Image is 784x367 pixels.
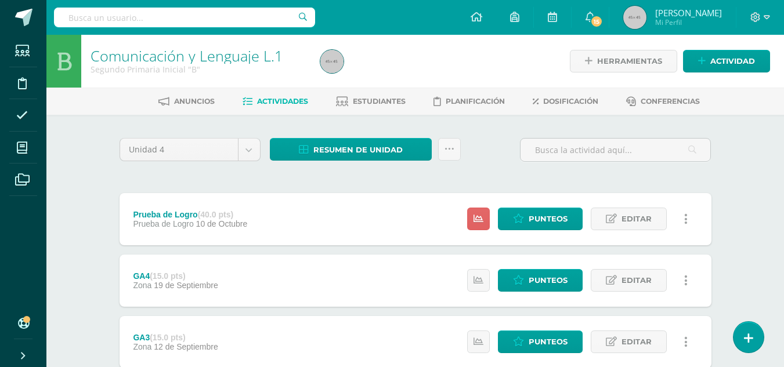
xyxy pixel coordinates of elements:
[433,92,505,111] a: Planificación
[521,139,710,161] input: Busca la actividad aquí...
[91,64,306,75] div: Segundo Primaria Inicial 'B'
[543,97,598,106] span: Dosificación
[158,92,215,111] a: Anuncios
[150,271,185,281] strong: (15.0 pts)
[590,15,603,28] span: 15
[133,342,151,351] span: Zona
[498,208,583,230] a: Punteos
[710,50,755,72] span: Actividad
[622,331,652,353] span: Editar
[655,7,722,19] span: [PERSON_NAME]
[174,97,215,106] span: Anuncios
[529,270,568,291] span: Punteos
[533,92,598,111] a: Dosificación
[198,210,233,219] strong: (40.0 pts)
[622,208,652,230] span: Editar
[154,342,218,351] span: 12 de Septiembre
[622,270,652,291] span: Editar
[120,139,260,161] a: Unidad 4
[336,92,406,111] a: Estudiantes
[498,330,583,353] a: Punteos
[498,269,583,292] a: Punteos
[529,331,568,353] span: Punteos
[243,92,308,111] a: Actividades
[313,139,403,161] span: Resumen de unidad
[133,333,218,342] div: GA3
[641,97,700,106] span: Conferencias
[91,48,306,64] h1: Comunicación y Lenguaje L.1
[655,17,722,27] span: Mi Perfil
[529,208,568,230] span: Punteos
[154,281,218,290] span: 19 de Septiembre
[623,6,646,29] img: 45x45
[320,50,344,73] img: 45x45
[133,219,193,228] span: Prueba de Logro
[133,271,218,281] div: GA4
[133,210,247,219] div: Prueba de Logro
[150,333,185,342] strong: (15.0 pts)
[91,46,283,66] a: Comunicación y Lenguaje L.1
[446,97,505,106] span: Planificación
[570,50,677,72] a: Herramientas
[196,219,248,228] span: 10 de Octubre
[133,281,151,290] span: Zona
[683,50,770,72] a: Actividad
[353,97,406,106] span: Estudiantes
[597,50,662,72] span: Herramientas
[626,92,700,111] a: Conferencias
[129,139,229,161] span: Unidad 4
[270,138,432,161] a: Resumen de unidad
[257,97,308,106] span: Actividades
[54,8,315,27] input: Busca un usuario...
